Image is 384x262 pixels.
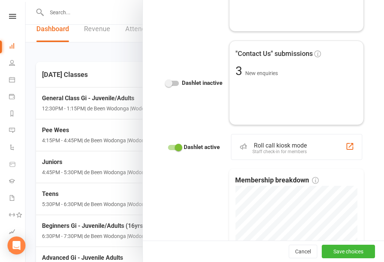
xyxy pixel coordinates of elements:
[235,175,319,186] span: Membership breakdown
[9,224,26,241] a: Assessments
[289,245,317,258] button: Cancel
[9,106,26,123] a: Reports
[322,245,375,258] button: Save choices
[245,70,278,76] span: New enquiries
[235,48,313,59] span: "Contact Us" submissions
[9,157,26,173] a: Product Sales
[182,78,222,87] strong: Dashlet inactive
[9,38,26,55] a: Dashboard
[9,89,26,106] a: Payments
[252,149,307,154] div: Staff check-in for members
[184,143,220,152] strong: Dashlet active
[252,142,307,149] div: Roll call kiosk mode
[9,72,26,89] a: Calendar
[235,64,245,78] span: 3
[7,236,25,254] div: Open Intercom Messenger
[9,55,26,72] a: People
